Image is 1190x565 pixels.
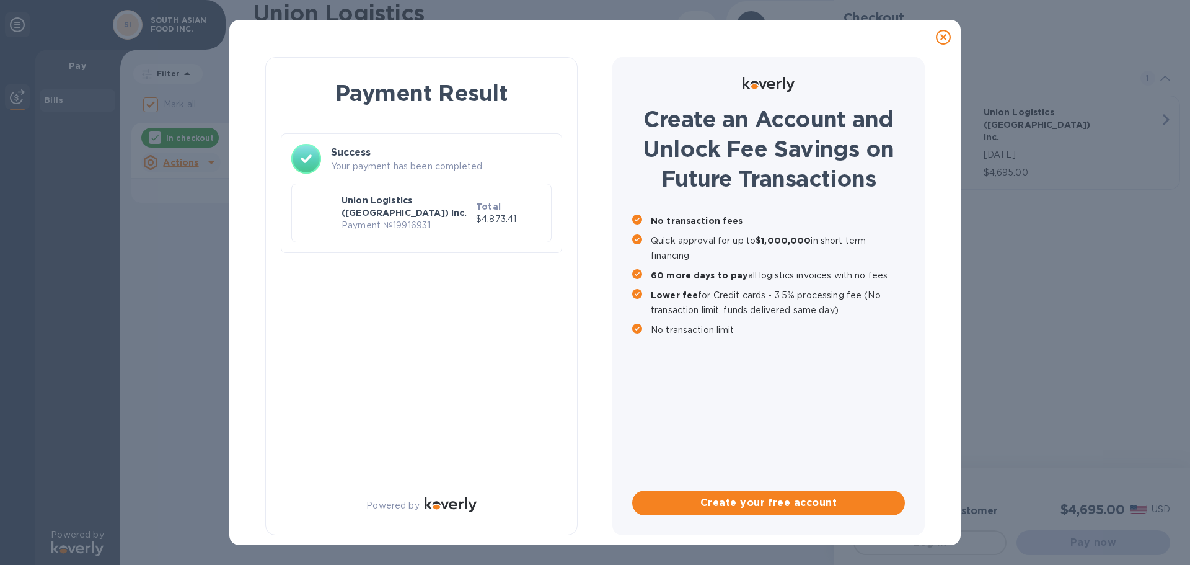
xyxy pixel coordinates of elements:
[651,288,905,318] p: for Credit cards - 3.5% processing fee (No transaction limit, funds delivered same day)
[425,497,477,512] img: Logo
[642,496,895,510] span: Create your free account
[756,236,811,246] b: $1,000,000
[651,268,905,283] p: all logistics invoices with no fees
[651,270,748,280] b: 60 more days to pay
[342,194,471,219] p: Union Logistics ([GEOGRAPHIC_DATA]) Inc.
[366,499,419,512] p: Powered by
[651,233,905,263] p: Quick approval for up to in short term financing
[632,104,905,194] h1: Create an Account and Unlock Fee Savings on Future Transactions
[632,491,905,515] button: Create your free account
[743,77,795,92] img: Logo
[651,216,743,226] b: No transaction fees
[331,160,552,173] p: Your payment has been completed.
[651,323,905,337] p: No transaction limit
[476,213,541,226] p: $4,873.41
[331,145,552,160] h3: Success
[476,202,501,211] b: Total
[286,78,557,109] h1: Payment Result
[651,290,698,300] b: Lower fee
[342,219,471,232] p: Payment № 19916931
